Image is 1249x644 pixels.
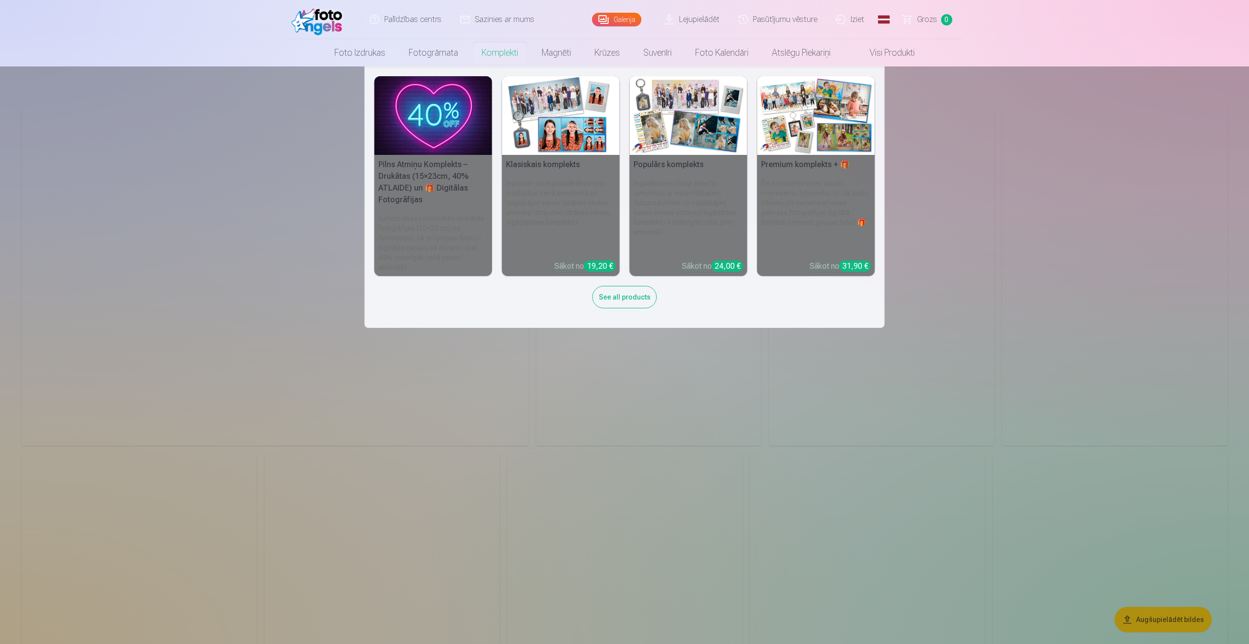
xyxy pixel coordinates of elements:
[502,76,620,276] a: Klasiskais komplektsKlasiskais komplektsIegūstiet visus populārākos foto produktus vienā komplekt...
[583,39,632,66] a: Krūzes
[584,260,616,272] div: 19,20 €
[632,39,683,66] a: Suvenīri
[323,39,397,66] a: Foto izdrukas
[757,174,875,257] h6: Šis komplekts ietver daudz interesantu fotopreču, un kā īpašu dāvanu jūs saņemsiet visas galerija...
[760,39,842,66] a: Atslēgu piekariņi
[810,260,871,272] div: Sākot no
[291,4,348,35] img: /fa1
[592,286,657,308] div: See all products
[374,210,492,276] h6: Saņem visas individuālās drukātās fotogrāfijas (15×23 cm) no fotosesijas, kā arī grupas foto un d...
[941,14,952,25] span: 0
[470,39,530,66] a: Komplekti
[502,155,620,174] h5: Klasiskais komplekts
[592,291,657,301] a: See all products
[712,260,744,272] div: 24,00 €
[397,39,470,66] a: Fotogrāmata
[502,76,620,155] img: Klasiskais komplekts
[592,13,641,26] a: Galerija
[630,76,747,276] a: Populārs komplektsPopulārs komplektsIegādājieties rūpīgi atlasītu komplektu ar iecienītākajiem fo...
[757,76,875,155] img: Premium komplekts + 🎁
[630,155,747,174] h5: Populārs komplekts
[374,76,492,155] img: Pilns Atmiņu Komplekts – Drukātas (15×23cm, 40% ATLAIDE) un 🎁 Digitālas Fotogrāfijas
[683,39,760,66] a: Foto kalendāri
[554,260,616,272] div: Sākot no
[530,39,583,66] a: Magnēti
[757,76,875,276] a: Premium komplekts + 🎁 Premium komplekts + 🎁Šis komplekts ietver daudz interesantu fotopreču, un k...
[757,155,875,174] h5: Premium komplekts + 🎁
[630,174,747,257] h6: Iegādājieties rūpīgi atlasītu komplektu ar iecienītākajiem fotoproduktiem un saglabājiet savas sk...
[374,76,492,276] a: Pilns Atmiņu Komplekts – Drukātas (15×23cm, 40% ATLAIDE) un 🎁 Digitālas Fotogrāfijas Pilns Atmiņu...
[842,39,926,66] a: Visi produkti
[682,260,744,272] div: Sākot no
[917,14,937,25] span: Grozs
[502,174,620,257] h6: Iegūstiet visus populārākos foto produktus vienā komplektā un saglabājiet savas labākās skolas at...
[839,260,871,272] div: 31,90 €
[374,155,492,210] h5: Pilns Atmiņu Komplekts – Drukātas (15×23cm, 40% ATLAIDE) un 🎁 Digitālas Fotogrāfijas
[630,76,747,155] img: Populārs komplekts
